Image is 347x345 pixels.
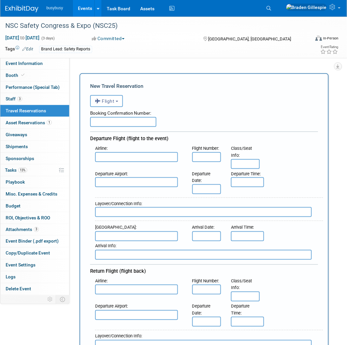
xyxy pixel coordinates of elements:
span: to [19,35,26,40]
span: Event Settings [6,262,35,268]
span: Class/Seat Info [231,146,252,158]
span: Event Information [6,61,43,66]
small: : [95,334,142,339]
span: Airline [95,146,107,151]
small: : [192,171,211,183]
span: Staff [6,96,22,101]
span: Layover/Connection Info [95,334,141,339]
a: Asset Reservations1 [0,117,69,129]
span: (3 days) [41,36,55,40]
span: Flight [95,98,115,104]
a: Performance (Special Tab) [0,82,69,93]
small: : [95,244,116,249]
small: : [192,225,215,230]
span: Flight Number [192,146,218,151]
span: Performance (Special Tab) [6,85,60,90]
span: Sponsorships [6,156,34,161]
div: Event Rating [320,45,338,49]
span: Logs [6,274,16,280]
a: Copy/Duplicate Event [0,248,69,259]
small: : [95,171,128,176]
a: ROI, Objectives & ROO [0,212,69,224]
span: Asset Reservations [6,120,52,125]
div: Event Format [287,34,339,44]
span: 3 [34,227,39,232]
a: Event Information [0,58,69,69]
span: Tasks [5,167,27,173]
span: Departure Flight (flight to the event) [90,136,168,142]
span: Booth [6,73,26,78]
a: Event Settings [0,259,69,271]
span: Airline [95,279,107,284]
span: Flight Number [192,279,218,284]
small: : [231,225,254,230]
span: Misc. Expenses & Credits [6,191,57,197]
span: Arrival Info [95,244,115,249]
body: Rich Text Area. Press ALT-0 for help. [4,3,218,10]
img: ExhibitDay [5,6,38,12]
span: Arrival Date [192,225,214,230]
div: Brand Lead: Safety Reports [39,46,92,53]
div: In-Person [323,36,339,41]
span: Departure Time [231,304,250,316]
span: Giveaways [6,132,27,137]
small: : [192,304,211,316]
small: : [231,171,261,176]
a: Edit [22,47,33,51]
span: Departure Date [192,304,211,316]
a: Playbook [0,176,69,188]
small: : [231,304,250,316]
span: Shipments [6,144,28,149]
span: [GEOGRAPHIC_DATA] [95,225,136,230]
small: : [231,279,252,291]
span: busybusy [46,6,63,10]
div: New Travel Reservation [90,83,318,90]
span: ROI, Objectives & ROO [6,215,50,220]
small: : [231,146,252,158]
span: Class/Seat Info [231,279,252,291]
span: Return Flight (flight back) [90,268,146,274]
span: Playbook [6,179,25,185]
span: Layover/Connection Info [95,201,141,206]
span: Copy/Duplicate Event [6,251,50,256]
td: Personalize Event Tab Strip [44,295,56,304]
small: : [95,279,108,284]
span: Travel Reservations [6,108,46,113]
a: Sponsorships [0,153,69,164]
small: : [95,225,137,230]
a: Event Binder (.pdf export) [0,236,69,247]
a: Staff3 [0,93,69,105]
span: 13% [18,168,27,173]
a: Attachments3 [0,224,69,236]
span: [DATE] [DATE] [5,35,40,41]
span: Attachments [6,227,39,232]
small: : [192,146,219,151]
a: Booth [0,70,69,81]
span: Delete Event [6,286,31,292]
span: Departure Date [192,171,211,183]
span: 3 [17,96,22,101]
span: Arrival Time [231,225,253,230]
span: Departure Time [231,171,260,176]
button: Flight [90,95,123,107]
small: : [95,304,128,309]
span: Event Binder (.pdf export) [6,239,59,244]
div: NSC Safety Congress & Expo (NSC25) [3,20,306,32]
a: Logs [0,271,69,283]
a: Misc. Expenses & Credits [0,188,69,200]
button: Committed [90,35,127,42]
small: : [192,279,219,284]
small: : [95,201,142,206]
td: Toggle Event Tabs [56,295,70,304]
small: : [95,146,108,151]
span: Budget [6,203,21,208]
a: Tasks13% [0,164,69,176]
img: Braden Gillespie [286,4,327,11]
span: Departure Airport [95,171,127,176]
a: Shipments [0,141,69,152]
a: Giveaways [0,129,69,141]
div: Booking Confirmation Number: [90,107,318,117]
span: 1 [47,120,52,125]
i: Booth reservation complete [21,73,25,77]
a: Budget [0,200,69,212]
